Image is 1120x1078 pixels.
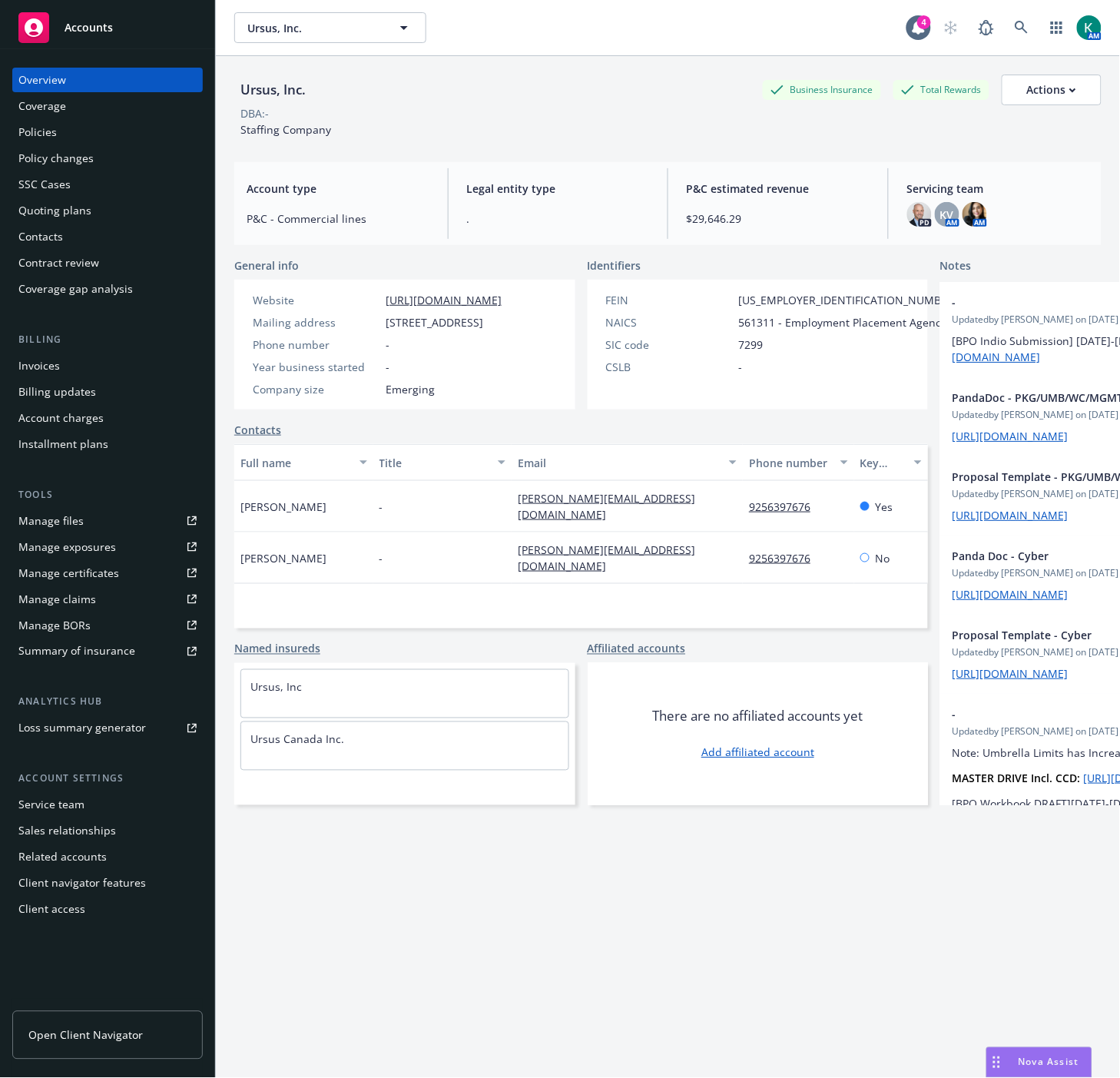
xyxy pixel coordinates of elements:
[1077,15,1102,40] img: photo
[18,120,57,144] div: Policies
[18,871,146,896] div: Client navigator features
[743,444,853,481] button: Phone number
[12,845,203,870] a: Related accounts
[12,94,203,118] a: Coverage
[876,550,890,566] span: No
[854,444,928,481] button: Key contact
[953,429,1069,443] a: [URL][DOMAIN_NAME]
[247,20,380,36] span: Ursus, Inc.
[739,337,764,353] span: 7299
[963,202,987,227] img: photo
[518,455,720,471] div: Email
[876,499,893,515] span: Yes
[953,508,1069,522] a: [URL][DOMAIN_NAME]
[234,257,299,274] span: General info
[386,314,483,330] span: [STREET_ADDRESS]
[18,198,91,223] div: Quoting plans
[18,613,91,638] div: Manage BORs
[18,380,96,404] div: Billing updates
[18,897,85,922] div: Client access
[940,257,972,276] span: Notes
[12,793,203,818] a: Service team
[12,487,203,503] div: Tools
[606,337,733,353] div: SIC code
[12,353,203,378] a: Invoices
[739,359,743,375] span: -
[18,535,116,559] div: Manage exposures
[971,12,1002,43] a: Report a Bug
[893,80,989,99] div: Total Rewards
[18,277,133,301] div: Coverage gap analysis
[18,68,66,92] div: Overview
[936,12,966,43] a: Start snowing
[18,353,60,378] div: Invoices
[12,332,203,347] div: Billing
[953,666,1069,681] a: [URL][DOMAIN_NAME]
[467,211,650,227] span: .
[18,94,66,118] div: Coverage
[12,639,203,664] a: Summary of insurance
[12,587,203,612] a: Manage claims
[739,314,956,330] span: 561311 - Employment Placement Agencies
[12,561,203,585] a: Manage certificates
[12,146,203,171] a: Policy changes
[234,422,281,438] a: Contacts
[253,381,379,397] div: Company size
[749,551,823,566] a: 9256397676
[65,22,113,34] span: Accounts
[12,277,203,301] a: Coverage gap analysis
[12,819,203,844] a: Sales relationships
[1042,12,1072,43] a: Switch app
[18,509,84,533] div: Manage files
[12,68,203,92] a: Overview
[12,432,203,456] a: Installment plans
[18,639,135,664] div: Summary of insurance
[234,641,320,657] a: Named insureds
[12,224,203,249] a: Contacts
[749,499,823,514] a: 9256397676
[12,695,203,710] div: Analytics hub
[12,509,203,533] a: Manage files
[606,359,733,375] div: CSLB
[987,1048,1006,1077] div: Drag to move
[386,337,389,353] span: -
[606,292,733,308] div: FEIN
[588,641,686,657] a: Affiliated accounts
[12,897,203,922] a: Client access
[12,535,203,559] span: Manage exposures
[687,181,870,197] span: P&C estimated revenue
[240,122,331,137] span: Staffing Company
[917,15,931,29] div: 4
[12,198,203,223] a: Quoting plans
[512,444,743,481] button: Email
[18,250,99,275] div: Contract review
[28,1027,143,1043] span: Open Client Navigator
[386,359,389,375] span: -
[247,211,429,227] span: P&C - Commercial lines
[12,613,203,638] a: Manage BORs
[253,314,379,330] div: Mailing address
[588,257,641,274] span: Identifiers
[12,406,203,430] a: Account charges
[763,80,881,99] div: Business Insurance
[953,771,1081,785] strong: MASTER DRIVE Incl. CCD:
[12,6,203,49] a: Accounts
[739,292,959,308] span: [US_EMPLOYER_IDENTIFICATION_NUMBER]
[12,380,203,404] a: Billing updates
[253,292,379,308] div: Website
[18,146,94,171] div: Policy changes
[18,845,107,870] div: Related accounts
[12,871,203,896] a: Client navigator features
[234,80,312,100] div: Ursus, Inc.
[379,550,383,566] span: -
[907,202,932,227] img: photo
[240,550,326,566] span: [PERSON_NAME]
[18,716,146,741] div: Loss summary generator
[701,745,814,761] a: Add affiliated account
[606,314,733,330] div: NAICS
[379,499,383,515] span: -
[247,181,429,197] span: Account type
[18,224,63,249] div: Contacts
[250,680,302,695] a: Ursus, Inc
[253,337,379,353] div: Phone number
